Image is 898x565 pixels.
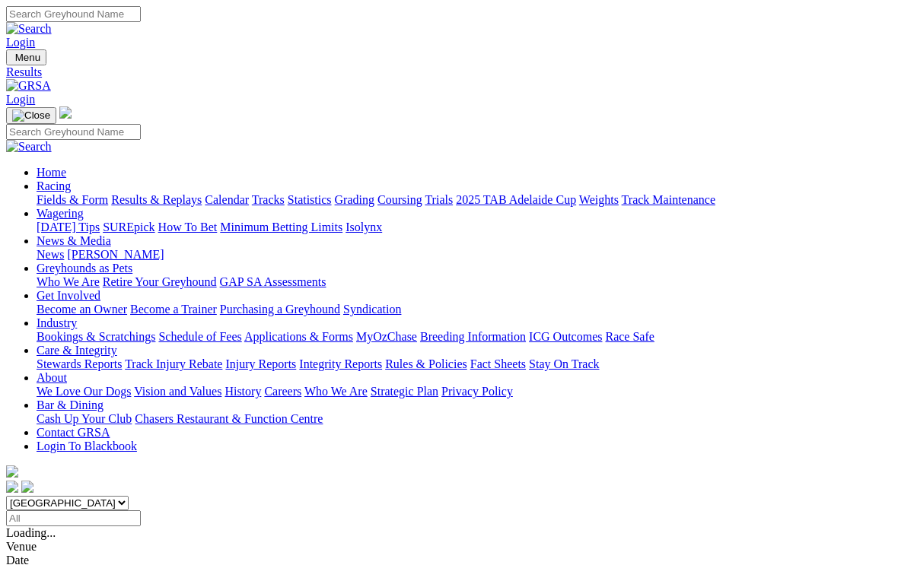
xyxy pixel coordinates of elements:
[622,193,715,206] a: Track Maintenance
[356,330,417,343] a: MyOzChase
[6,465,18,478] img: logo-grsa-white.png
[37,344,117,357] a: Care & Integrity
[37,207,84,220] a: Wagering
[135,412,323,425] a: Chasers Restaurant & Function Centre
[37,398,103,411] a: Bar & Dining
[605,330,654,343] a: Race Safe
[37,193,108,206] a: Fields & Form
[288,193,332,206] a: Statistics
[244,330,353,343] a: Applications & Forms
[529,357,599,370] a: Stay On Track
[37,221,892,234] div: Wagering
[37,440,137,452] a: Login To Blackbook
[130,303,217,316] a: Become a Trainer
[6,36,35,49] a: Login
[103,275,217,288] a: Retire Your Greyhound
[37,316,77,329] a: Industry
[37,330,155,343] a: Bookings & Scratchings
[67,248,164,261] a: [PERSON_NAME]
[134,385,221,398] a: Vision and Values
[225,357,296,370] a: Injury Reports
[37,275,892,289] div: Greyhounds as Pets
[59,106,72,119] img: logo-grsa-white.png
[37,412,892,426] div: Bar & Dining
[470,357,526,370] a: Fact Sheets
[37,234,111,247] a: News & Media
[220,275,326,288] a: GAP SA Assessments
[6,140,52,154] img: Search
[224,385,261,398] a: History
[37,357,122,370] a: Stewards Reports
[158,221,218,233] a: How To Bet
[304,385,368,398] a: Who We Are
[425,193,453,206] a: Trials
[37,303,892,316] div: Get Involved
[252,193,285,206] a: Tracks
[37,221,100,233] a: [DATE] Tips
[37,166,66,179] a: Home
[103,221,154,233] a: SUREpick
[37,303,127,316] a: Become an Owner
[346,221,382,233] a: Isolynx
[205,193,249,206] a: Calendar
[6,124,141,140] input: Search
[377,193,422,206] a: Coursing
[6,6,141,22] input: Search
[6,79,51,93] img: GRSA
[6,526,56,539] span: Loading...
[12,110,50,122] img: Close
[441,385,513,398] a: Privacy Policy
[220,221,342,233] a: Minimum Betting Limits
[37,289,100,302] a: Get Involved
[37,412,132,425] a: Cash Up Your Club
[37,330,892,344] div: Industry
[37,262,132,275] a: Greyhounds as Pets
[579,193,619,206] a: Weights
[456,193,576,206] a: 2025 TAB Adelaide Cup
[37,248,892,262] div: News & Media
[158,330,241,343] a: Schedule of Fees
[37,371,67,384] a: About
[125,357,222,370] a: Track Injury Rebate
[6,107,56,124] button: Toggle navigation
[21,481,33,493] img: twitter.svg
[6,481,18,493] img: facebook.svg
[335,193,374,206] a: Grading
[529,330,602,343] a: ICG Outcomes
[111,193,202,206] a: Results & Replays
[264,385,301,398] a: Careers
[37,357,892,371] div: Care & Integrity
[6,510,141,526] input: Select date
[37,193,892,207] div: Racing
[6,22,52,36] img: Search
[37,275,100,288] a: Who We Are
[299,357,382,370] a: Integrity Reports
[385,357,467,370] a: Rules & Policies
[371,385,438,398] a: Strategic Plan
[37,426,110,439] a: Contact GRSA
[6,65,892,79] a: Results
[37,248,64,261] a: News
[37,385,892,398] div: About
[6,540,892,554] div: Venue
[343,303,401,316] a: Syndication
[37,385,131,398] a: We Love Our Dogs
[6,49,46,65] button: Toggle navigation
[15,52,40,63] span: Menu
[37,179,71,192] a: Racing
[220,303,340,316] a: Purchasing a Greyhound
[420,330,526,343] a: Breeding Information
[6,93,35,106] a: Login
